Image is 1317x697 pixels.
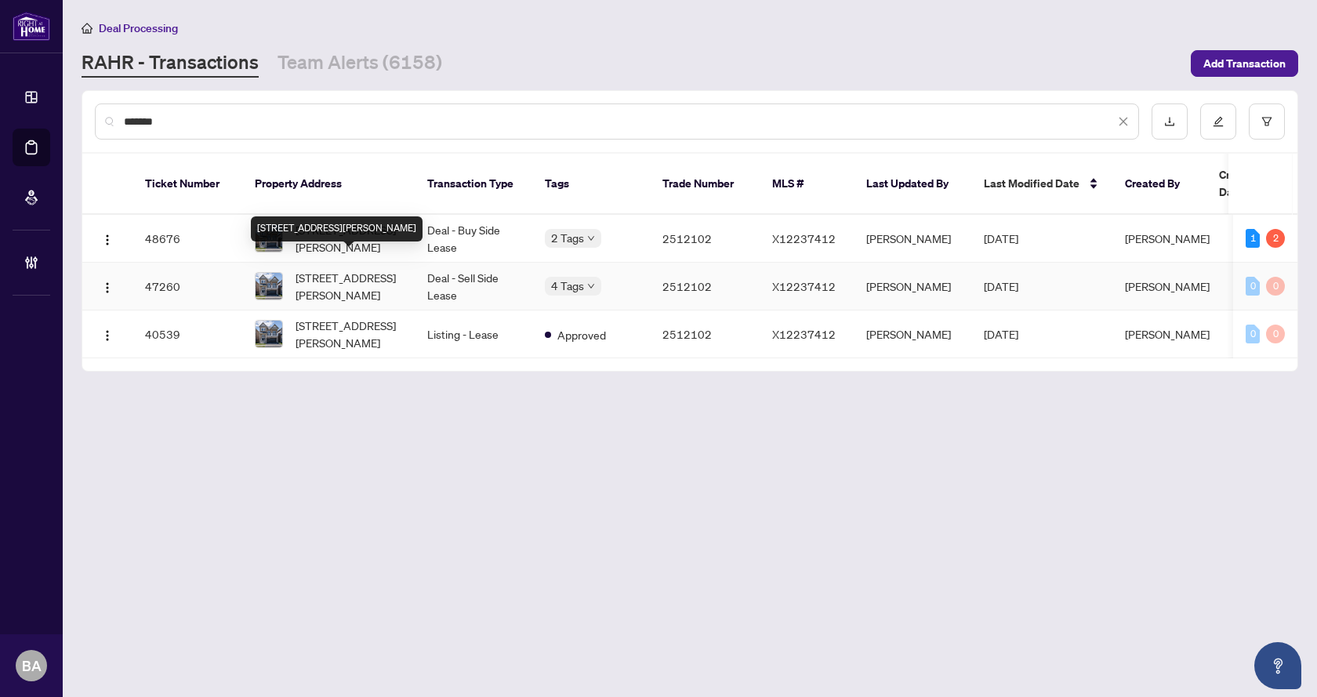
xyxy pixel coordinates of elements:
div: [STREET_ADDRESS][PERSON_NAME] [251,216,423,241]
span: [DATE] [984,327,1018,341]
span: Last Modified Date [984,175,1079,192]
a: RAHR - Transactions [82,49,259,78]
span: [STREET_ADDRESS][PERSON_NAME] [296,317,402,351]
span: Approved [557,326,606,343]
span: home [82,23,93,34]
th: Tags [532,154,650,215]
th: Transaction Type [415,154,532,215]
span: 2 Tags [551,229,584,247]
td: 2512102 [650,263,760,310]
span: down [587,234,595,242]
td: [PERSON_NAME] [854,310,971,358]
td: 2512102 [650,310,760,358]
img: Logo [101,329,114,342]
span: [DATE] [984,279,1018,293]
th: Ticket Number [132,154,242,215]
span: X12237412 [772,231,836,245]
img: Logo [101,281,114,294]
div: 0 [1266,277,1285,296]
button: Logo [95,274,120,299]
div: 2 [1266,229,1285,248]
td: [PERSON_NAME] [854,263,971,310]
td: 48676 [132,215,242,263]
a: Team Alerts (6158) [278,49,442,78]
span: download [1164,116,1175,127]
button: Open asap [1254,642,1301,689]
span: close [1118,116,1129,127]
span: [STREET_ADDRESS][PERSON_NAME] [296,269,402,303]
span: 4 Tags [551,277,584,295]
th: Trade Number [650,154,760,215]
button: Logo [95,321,120,347]
th: Created Date [1206,154,1316,215]
img: logo [13,12,50,41]
span: X12237412 [772,279,836,293]
td: Deal - Buy Side Lease [415,215,532,263]
div: 1 [1246,229,1260,248]
td: 47260 [132,263,242,310]
span: [PERSON_NAME] [1125,231,1210,245]
th: Last Modified Date [971,154,1112,215]
span: Created Date [1219,166,1285,201]
img: Logo [101,234,114,246]
span: Add Transaction [1203,51,1286,76]
td: Deal - Sell Side Lease [415,263,532,310]
img: thumbnail-img [256,273,282,299]
th: Created By [1112,154,1206,215]
button: Logo [95,226,120,251]
td: Listing - Lease [415,310,532,358]
td: 40539 [132,310,242,358]
img: thumbnail-img [256,321,282,347]
span: filter [1261,116,1272,127]
span: X12237412 [772,327,836,341]
span: down [587,282,595,290]
span: [PERSON_NAME] [1125,327,1210,341]
th: Property Address [242,154,415,215]
button: Add Transaction [1191,50,1298,77]
span: edit [1213,116,1224,127]
div: 0 [1246,325,1260,343]
td: 2512102 [650,215,760,263]
td: [PERSON_NAME] [854,215,971,263]
div: 0 [1246,277,1260,296]
span: Deal Processing [99,21,178,35]
button: filter [1249,103,1285,140]
span: [PERSON_NAME] [1125,279,1210,293]
button: download [1152,103,1188,140]
span: [DATE] [984,231,1018,245]
div: 0 [1266,325,1285,343]
span: BA [22,655,42,677]
button: edit [1200,103,1236,140]
th: MLS # [760,154,854,215]
th: Last Updated By [854,154,971,215]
